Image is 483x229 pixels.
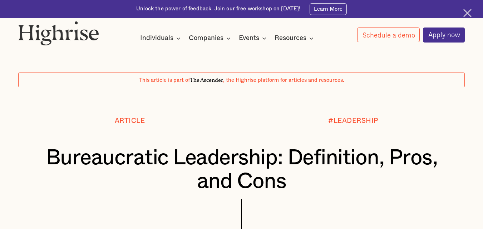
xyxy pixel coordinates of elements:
[328,118,378,125] div: #LEADERSHIP
[239,34,268,43] div: Events
[140,34,183,43] div: Individuals
[18,21,99,45] img: Highrise logo
[136,5,300,13] div: Unlock the power of feedback. Join our free workshop on [DATE]!
[463,9,472,17] img: Cross icon
[310,3,347,15] a: Learn More
[275,34,306,43] div: Resources
[189,34,223,43] div: Companies
[423,28,465,43] a: Apply now
[189,34,233,43] div: Companies
[37,146,447,193] h1: Bureaucratic Leadership: Definition, Pros, and Cons
[239,34,259,43] div: Events
[139,78,190,83] span: This article is part of
[357,28,420,42] a: Schedule a demo
[275,34,316,43] div: Resources
[223,78,344,83] span: , the Highrise platform for articles and resources.
[190,76,223,82] span: The Ascender
[140,34,173,43] div: Individuals
[115,118,145,125] div: Article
